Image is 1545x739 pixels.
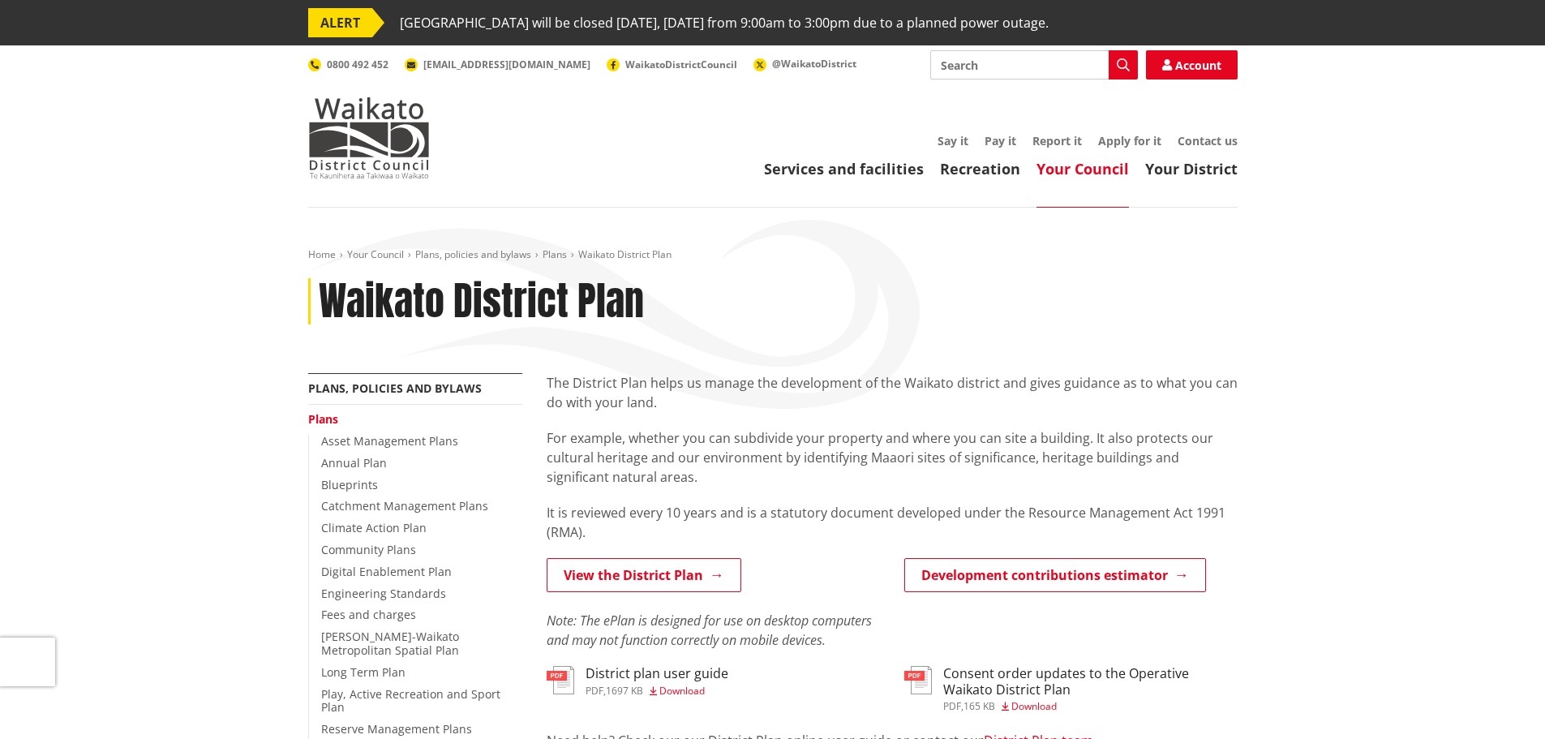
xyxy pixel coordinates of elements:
[321,629,459,658] a: [PERSON_NAME]-Waikato Metropolitan Spatial Plan
[405,58,590,71] a: [EMAIL_ADDRESS][DOMAIN_NAME]
[308,380,482,396] a: Plans, policies and bylaws
[321,455,387,470] a: Annual Plan
[543,247,567,261] a: Plans
[940,159,1020,178] a: Recreation
[308,58,388,71] a: 0800 492 452
[321,542,416,557] a: Community Plans
[1178,133,1238,148] a: Contact us
[319,278,644,325] h1: Waikato District Plan
[308,97,430,178] img: Waikato District Council - Te Kaunihera aa Takiwaa o Waikato
[963,699,995,713] span: 165 KB
[1146,50,1238,79] a: Account
[547,428,1238,487] p: For example, whether you can subdivide your property and where you can site a building. It also p...
[321,433,458,449] a: Asset Management Plans
[659,684,705,698] span: Download
[415,247,531,261] a: Plans, policies and bylaws
[1145,159,1238,178] a: Your District
[423,58,590,71] span: [EMAIL_ADDRESS][DOMAIN_NAME]
[308,8,372,37] span: ALERT
[904,558,1206,592] a: Development contributions estimator
[772,57,856,71] span: @WaikatoDistrict
[347,247,404,261] a: Your Council
[985,133,1016,148] a: Pay it
[904,666,1238,711] a: Consent order updates to the Operative Waikato District Plan pdf,165 KB Download
[586,666,728,681] h3: District plan user guide
[321,607,416,622] a: Fees and charges
[904,666,932,694] img: document-pdf.svg
[1011,699,1057,713] span: Download
[547,666,574,694] img: document-pdf.svg
[930,50,1138,79] input: Search input
[321,686,500,715] a: Play, Active Recreation and Sport Plan
[764,159,924,178] a: Services and facilities
[606,684,643,698] span: 1697 KB
[1098,133,1161,148] a: Apply for it
[586,684,603,698] span: pdf
[586,686,728,696] div: ,
[547,503,1238,542] p: It is reviewed every 10 years and is a statutory document developed under the Resource Management...
[308,248,1238,262] nav: breadcrumb
[625,58,737,71] span: WaikatoDistrictCouncil
[547,373,1238,412] p: The District Plan helps us manage the development of the Waikato district and gives guidance as t...
[938,133,968,148] a: Say it
[321,586,446,601] a: Engineering Standards
[1036,159,1129,178] a: Your Council
[321,477,378,492] a: Blueprints
[321,520,427,535] a: Climate Action Plan
[547,558,741,592] a: View the District Plan
[578,247,672,261] span: Waikato District Plan
[400,8,1049,37] span: [GEOGRAPHIC_DATA] will be closed [DATE], [DATE] from 9:00am to 3:00pm due to a planned power outage.
[321,564,452,579] a: Digital Enablement Plan
[753,57,856,71] a: @WaikatoDistrict
[321,498,488,513] a: Catchment Management Plans
[308,411,338,427] a: Plans
[943,702,1238,711] div: ,
[308,247,336,261] a: Home
[1032,133,1082,148] a: Report it
[943,666,1238,697] h3: Consent order updates to the Operative Waikato District Plan
[943,699,961,713] span: pdf
[327,58,388,71] span: 0800 492 452
[547,612,872,649] em: Note: The ePlan is designed for use on desktop computers and may not function correctly on mobile...
[321,721,472,737] a: Reserve Management Plans
[547,666,728,695] a: District plan user guide pdf,1697 KB Download
[321,664,406,680] a: Long Term Plan
[607,58,737,71] a: WaikatoDistrictCouncil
